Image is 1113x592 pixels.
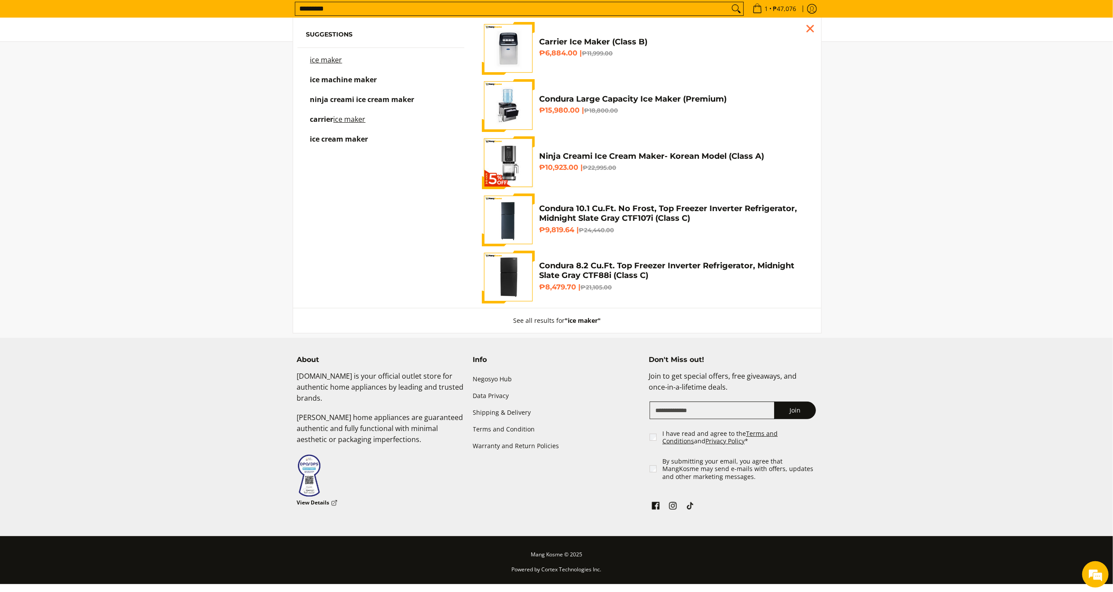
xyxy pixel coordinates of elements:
[662,457,817,481] label: By submitting your email, you agree that MangKosme may send e-mails with offers, updates and othe...
[310,57,342,72] p: ice maker
[650,500,662,515] a: See Mang Kosme on Facebook
[310,77,377,92] p: ice machine maker
[539,226,808,234] h6: ₱9,819.64 |
[310,95,415,104] span: ninja creami ice cream maker
[306,77,456,92] a: ice machine maker
[482,194,808,246] a: Condura 10.1 Cu.Ft. No Frost, Top Freezer Inverter Refrigerator, Midnight Slate Gray CTF107i (Cla...
[473,438,640,454] a: Warranty and Return Policies
[482,251,808,303] a: Condura 8.2 Cu.Ft. Top Freezer Inverter Refrigerator, Midnight Slate Gray CTF88i (Class C) Condur...
[306,116,456,132] a: carrier ice maker
[649,355,816,364] h4: Don't Miss out!
[705,437,745,445] a: Privacy Policy
[539,163,808,172] h6: ₱10,923.00 |
[729,2,743,15] button: Search
[649,371,816,402] p: Join to get special offers, free giveaways, and once-in-a-lifetime deals.
[539,261,808,281] h4: Condura 8.2 Cu.Ft. Top Freezer Inverter Refrigerator, Midnight Slate Gray CTF88i (Class C)
[539,204,808,223] h4: Condura 10.1 Cu.Ft. No Frost, Top Freezer Inverter Refrigerator, Midnight Slate Gray CTF107i (Cla...
[297,371,464,412] p: [DOMAIN_NAME] is your official outlet store for authentic home appliances by leading and trusted ...
[297,549,816,565] p: Mang Kosme © 2025
[297,564,816,580] p: Powered by Cortex Technologies Inc.
[539,151,808,161] h4: Ninja Creami Ice Cream Maker- Korean Model (Class A)
[482,136,808,189] a: Ninja Creami Ice Cream Maker- Korean Model (Class A) Ninja Creami Ice Cream Maker- Korean Model (...
[306,57,456,72] a: ice maker
[504,308,610,333] button: See all results for"ice maker"
[662,430,817,445] label: I have read and agree to the and *
[310,136,368,151] p: ice cream maker
[473,355,640,364] h4: Info
[772,6,798,12] span: ₱47,076
[310,114,334,124] span: carrier
[667,500,679,515] a: See Mang Kosme on Instagram
[473,421,640,438] a: Terms and Condition
[774,402,816,419] button: Join
[297,355,464,364] h4: About
[750,4,799,14] span: •
[482,136,535,189] img: Ninja Creami Ice Cream Maker- Korean Model (Class A)
[482,79,808,132] a: https://mangkosme.com/products/condura-large-capacity-ice-maker-premium Condura Large Capacity Ic...
[539,94,808,104] h4: Condura Large Capacity Ice Maker (Premium)
[482,22,535,75] img: Carrier Ice Maker (Class B)
[804,22,817,35] div: Close pop up
[565,316,601,325] strong: "ice maker"
[306,31,456,39] h6: Suggestions
[579,227,614,234] del: ₱24,440.00
[473,387,640,404] a: Data Privacy
[306,96,456,112] a: ninja creami ice cream maker
[310,55,342,65] mark: ice maker
[310,96,415,112] p: ninja creami ice cream maker
[580,284,612,291] del: ₱21,105.00
[297,412,464,453] p: [PERSON_NAME] home appliances are guaranteed authentic and fully functional with minimal aestheti...
[684,500,696,515] a: See Mang Kosme on TikTok
[539,106,808,115] h6: ₱15,980.00 |
[310,134,368,144] span: ice cream maker
[539,283,808,292] h6: ₱8,479.70 |
[583,164,616,171] del: ₱22,995.00
[482,22,808,75] a: Carrier Ice Maker (Class B) Carrier Ice Maker (Class B) ₱6,884.00 |₱11,999.00
[482,79,535,132] img: https://mangkosme.com/products/condura-large-capacity-ice-maker-premium
[334,114,366,124] mark: ice maker
[584,107,618,114] del: ₱18,800.00
[539,37,808,47] h4: Carrier Ice Maker (Class B)
[582,50,613,57] del: ₱11,999.00
[662,429,778,446] a: Terms and Conditions
[297,454,321,497] img: Data Privacy Seal
[473,404,640,421] a: Shipping & Delivery
[482,194,535,246] img: Condura 10.1 Cu.Ft. No Frost, Top Freezer Inverter Refrigerator, Midnight Slate Gray CTF107i (Cla...
[539,49,808,58] h6: ₱6,884.00 |
[310,116,366,132] p: carrier ice maker
[473,371,640,387] a: Negosyo Hub
[764,6,770,12] span: 1
[482,251,535,303] img: Condura 8.2 Cu.Ft. Top Freezer Inverter Refrigerator, Midnight Slate Gray CTF88i (Class C)
[297,497,338,508] a: View Details
[310,75,377,84] span: ice machine maker
[306,136,456,151] a: ice cream maker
